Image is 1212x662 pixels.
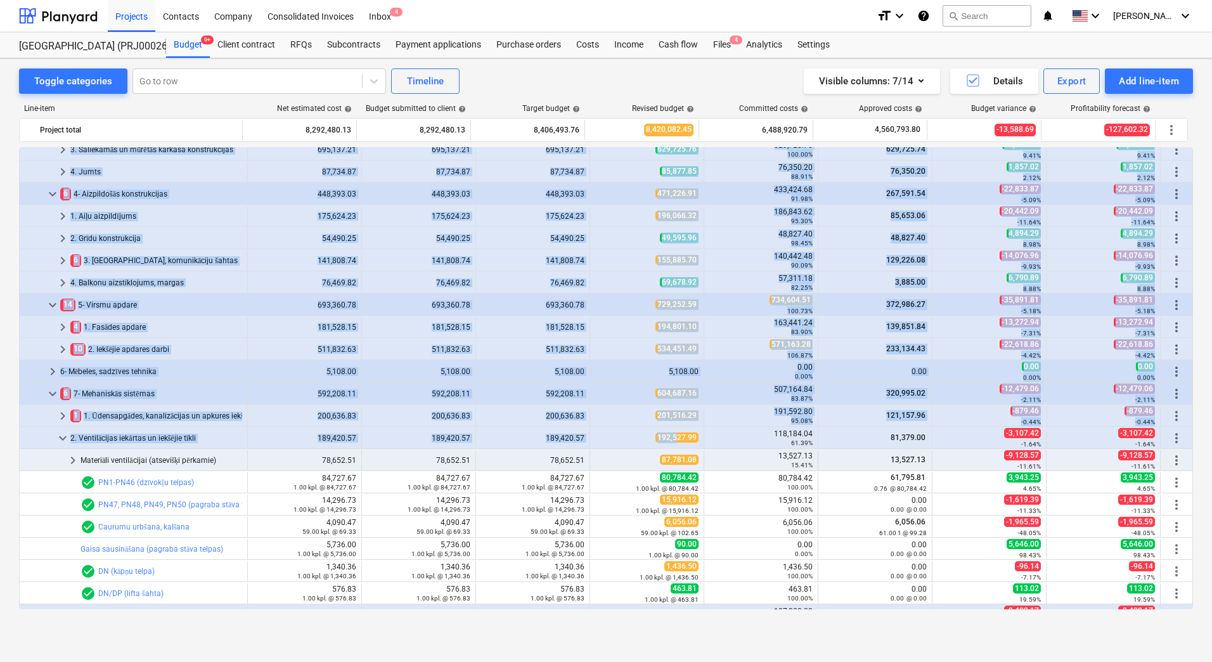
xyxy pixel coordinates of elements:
span: 49,595.96 [660,233,699,243]
i: format_size [877,8,892,23]
small: 0.00% [1137,374,1155,381]
div: Client contract [210,32,283,58]
span: More actions [1169,142,1184,157]
div: 695,137.21 [253,145,356,154]
div: Net estimated cost [277,104,352,113]
div: 1. Fasādes apdare [70,317,242,337]
div: Cash flow [651,32,706,58]
span: 6 [60,188,71,200]
span: 734,604.51 [770,295,813,305]
span: 4 [390,8,403,16]
div: 76,469.82 [481,278,584,287]
span: More actions [1169,364,1184,379]
div: 181,528.15 [253,323,356,332]
span: -35,891.81 [1114,295,1155,305]
small: 0.00% [795,373,813,380]
div: 5- Virsmu apdare [60,295,242,315]
div: 4. Balkonu aizstiklojums, margas [70,273,242,293]
span: More actions [1169,564,1184,579]
div: 6- Mēbeles, sadzīves tehnika [60,361,242,382]
span: keyboard_arrow_down [45,297,60,313]
span: -3,107.42 [1118,428,1155,438]
div: 3. Saliekamās un mūrētās karkasa konstrukcijas [70,140,242,160]
small: -9.93% [1135,263,1155,270]
div: 0.00 [823,367,927,376]
div: 4. Jumts [70,162,242,182]
span: 1,857.02 [1007,162,1041,172]
small: 83.87% [791,395,813,402]
a: Settings [790,32,837,58]
div: Payment applications [388,32,489,58]
span: More actions [1169,231,1184,246]
small: -4.42% [1135,352,1155,359]
span: 192,527.99 [655,432,699,443]
span: 6,790.89 [1007,273,1041,283]
div: 200,636.83 [367,412,470,420]
div: 8,292,480.13 [248,120,351,140]
div: Details [965,73,1023,89]
span: 0.00 [1136,361,1155,372]
span: keyboard_arrow_down [55,431,70,446]
div: 3. [GEOGRAPHIC_DATA], komunikāciju šahtas [70,250,242,271]
span: More actions [1164,122,1179,138]
div: 511,832.63 [367,345,470,354]
div: 448,393.03 [481,190,584,198]
div: 200,636.83 [481,412,584,420]
span: -22,833.87 [1114,184,1155,194]
div: Profitability forecast [1071,104,1151,113]
span: 6 [70,254,81,266]
span: help [798,105,808,113]
small: -5.18% [1135,308,1155,315]
span: More actions [1169,320,1184,335]
span: keyboard_arrow_right [55,608,70,623]
small: -2.11% [1021,396,1041,403]
iframe: Chat Widget [1149,601,1212,662]
span: keyboard_arrow_down [45,186,60,202]
span: -14,076.96 [1114,250,1155,261]
small: -11.64% [1131,219,1155,226]
span: 76,350.20 [889,167,927,176]
span: More actions [1169,519,1184,535]
button: Details [950,68,1038,94]
span: help [1140,105,1151,113]
small: -1.64% [1021,441,1041,448]
div: 1. Ūdensapgādes, kanalizācijas un apkures iekšējie tīkli [70,406,242,426]
span: -13,588.69 [995,124,1036,136]
div: 629,725.76 [709,141,813,159]
a: Costs [569,32,607,58]
div: 592,208.11 [367,389,470,398]
small: -4.42% [1021,352,1041,359]
span: -879.46 [1125,406,1155,416]
span: -35,891.81 [1000,295,1041,305]
button: Add line-item [1105,68,1193,94]
a: RFQs [283,32,319,58]
span: -20,442.09 [1000,206,1041,216]
span: keyboard_arrow_right [55,320,70,335]
div: 87,734.87 [253,167,356,176]
span: search [948,11,958,21]
div: 76,469.82 [367,278,470,287]
div: 175,624.23 [481,212,584,221]
span: keyboard_arrow_right [55,342,70,357]
div: 181,528.15 [367,323,470,332]
div: 592,208.11 [253,389,356,398]
small: 9.41% [1023,152,1041,159]
div: 181,528.15 [481,323,584,332]
span: -14,076.96 [1000,250,1041,261]
div: 693,360.78 [253,301,356,309]
div: 695,137.21 [481,145,584,154]
span: help [912,105,922,113]
span: 155,885.70 [655,255,699,265]
span: -879.46 [1010,406,1041,416]
div: 2. Grīdu konstrukcija [70,228,242,249]
small: -7.31% [1135,330,1155,337]
span: 196,066.32 [655,211,699,221]
div: 76,469.82 [253,278,356,287]
span: More actions [1169,542,1184,557]
span: 4,560,793.80 [874,124,922,135]
span: 267,591.54 [885,189,927,198]
div: 141,808.74 [253,256,356,265]
div: 118,184.04 [709,429,813,447]
a: Files4 [706,32,738,58]
div: 48,827.40 [709,230,813,247]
